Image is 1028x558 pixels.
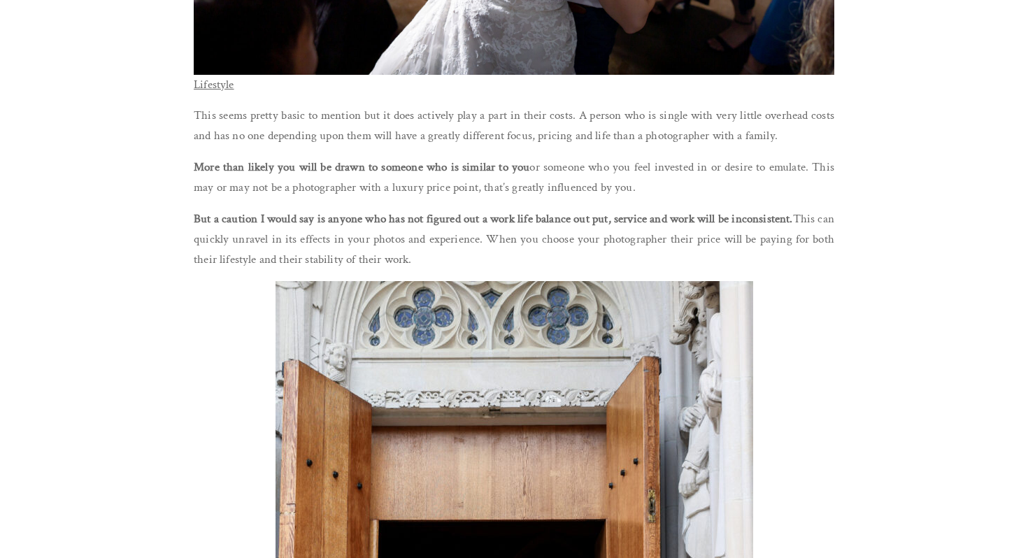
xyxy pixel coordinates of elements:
[194,159,529,175] strong: More than likely you will be drawn to someone who is similar to you
[194,77,234,92] u: Lifestyle
[194,209,834,270] p: This can quickly unravel in its effects in your photos and experience. When you choose your photo...
[194,157,834,198] p: or someone who you feel invested in or desire to emulate. This may or may not be a photographer w...
[194,211,793,227] strong: But a caution I would say is anyone who has not figured out a work life balance out put, service ...
[194,106,834,146] p: This seems pretty basic to mention but it does actively play a part in their costs. A person who ...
